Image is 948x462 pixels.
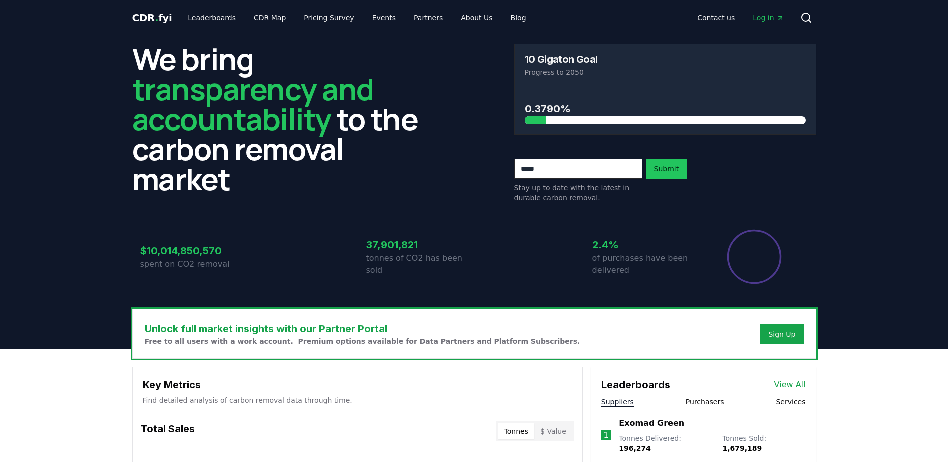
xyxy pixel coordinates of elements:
[132,44,434,194] h2: We bring to the carbon removal market
[498,423,534,439] button: Tonnes
[534,423,572,439] button: $ Value
[514,183,642,203] p: Stay up to date with the latest in durable carbon removal.
[619,433,712,453] p: Tonnes Delivered :
[140,258,248,270] p: spent on CO2 removal
[592,252,700,276] p: of purchases have been delivered
[768,329,795,339] a: Sign Up
[646,159,687,179] button: Submit
[296,9,362,27] a: Pricing Survey
[143,377,572,392] h3: Key Metrics
[592,237,700,252] h3: 2.4%
[686,397,724,407] button: Purchasers
[603,429,608,441] p: 1
[760,324,803,344] button: Sign Up
[180,9,534,27] nav: Main
[132,11,172,25] a: CDR.fyi
[525,101,806,116] h3: 0.3790%
[132,12,172,24] span: CDR fyi
[774,379,806,391] a: View All
[406,9,451,27] a: Partners
[140,243,248,258] h3: $10,014,850,570
[145,336,580,346] p: Free to all users with a work account. Premium options available for Data Partners and Platform S...
[364,9,404,27] a: Events
[366,237,474,252] h3: 37,901,821
[689,9,743,27] a: Contact us
[601,377,670,392] h3: Leaderboards
[722,433,805,453] p: Tonnes Sold :
[155,12,158,24] span: .
[619,444,651,452] span: 196,274
[726,229,782,285] div: Percentage of sales delivered
[366,252,474,276] p: tonnes of CO2 has been sold
[143,395,572,405] p: Find detailed analysis of carbon removal data through time.
[246,9,294,27] a: CDR Map
[753,13,784,23] span: Log in
[525,54,598,64] h3: 10 Gigaton Goal
[141,421,195,441] h3: Total Sales
[145,321,580,336] h3: Unlock full market insights with our Partner Portal
[745,9,792,27] a: Log in
[132,68,374,139] span: transparency and accountability
[601,397,634,407] button: Suppliers
[525,67,806,77] p: Progress to 2050
[180,9,244,27] a: Leaderboards
[619,417,684,429] a: Exomad Green
[453,9,500,27] a: About Us
[503,9,534,27] a: Blog
[722,444,762,452] span: 1,679,189
[689,9,792,27] nav: Main
[776,397,805,407] button: Services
